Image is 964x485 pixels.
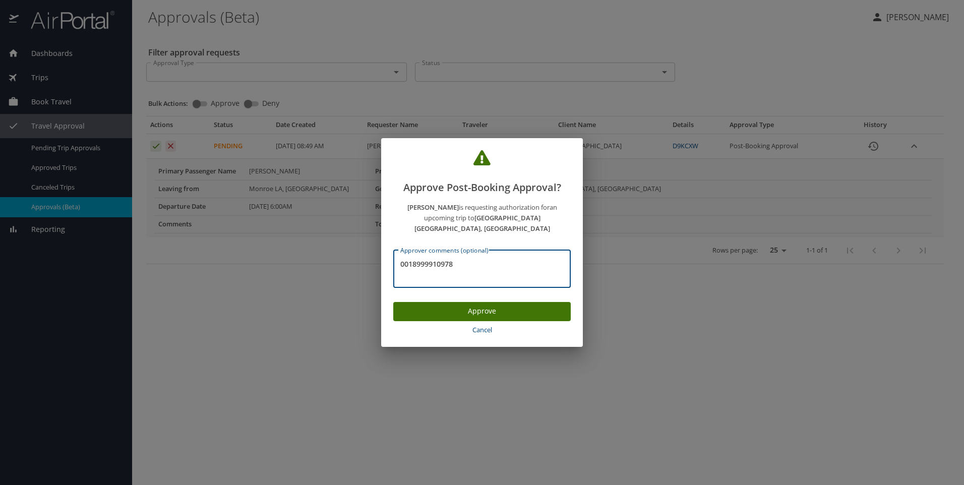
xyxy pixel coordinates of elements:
[401,305,563,318] span: Approve
[397,324,567,336] span: Cancel
[393,150,571,196] h2: Approve Post-Booking Approval?
[393,202,571,233] p: is requesting authorization for an upcoming trip to
[393,321,571,339] button: Cancel
[407,203,459,212] strong: [PERSON_NAME]
[414,213,550,233] strong: [GEOGRAPHIC_DATA] [GEOGRAPHIC_DATA], [GEOGRAPHIC_DATA]
[393,302,571,322] button: Approve
[400,259,564,278] textarea: 0018999910978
